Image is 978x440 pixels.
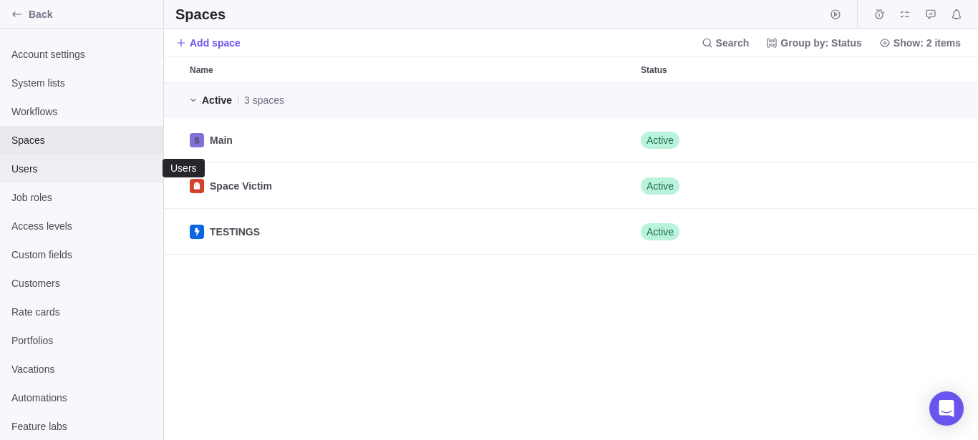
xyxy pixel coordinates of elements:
[635,209,778,255] div: Status
[696,33,755,53] span: Search
[647,133,674,147] span: Active
[169,162,198,174] div: Users
[760,33,868,53] span: Group by: Status
[869,11,889,22] a: Time logs
[164,83,978,440] div: grid
[11,133,152,147] span: Spaces
[190,63,213,77] span: Name
[210,179,272,193] span: Space Victim
[11,162,152,176] span: Users
[244,93,284,107] span: 3 spaces
[11,419,152,434] span: Feature labs
[11,248,152,262] span: Custom fields
[11,190,152,205] span: Job roles
[11,76,152,90] span: System lists
[11,219,152,233] span: Access levels
[635,163,778,209] div: Status
[184,117,635,163] div: Name
[11,305,152,319] span: Rate cards
[175,4,226,24] h2: Spaces
[647,179,674,193] span: Active
[175,33,241,53] span: Add space
[641,63,667,77] span: Status
[190,36,241,50] span: Add space
[895,4,915,24] span: My assignments
[11,47,152,62] span: Account settings
[826,4,846,24] span: Start timer
[894,36,961,50] span: Show: 2 items
[635,57,778,82] div: Status
[11,276,152,290] span: Customers
[869,4,889,24] span: Time logs
[921,11,941,22] a: Approval requests
[210,133,233,147] span: Main
[647,225,674,239] span: Active
[184,163,635,209] div: Name
[184,209,635,255] div: Name
[873,33,967,53] span: Show: 2 items
[635,117,778,163] div: Status
[780,36,862,50] span: Group by: Status
[202,93,232,107] span: Active
[946,11,967,22] a: Notifications
[946,4,967,24] span: Notifications
[11,391,152,405] span: Automations
[11,362,152,376] span: Vacations
[29,7,158,21] span: Back
[11,104,152,119] span: Workflows
[929,391,964,426] div: Open Intercom Messenger
[921,4,941,24] span: Approval requests
[11,333,152,348] span: Portfolios
[184,57,635,82] div: Name
[716,36,750,50] span: Search
[895,11,915,22] a: My assignments
[210,225,260,239] span: TESTINGS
